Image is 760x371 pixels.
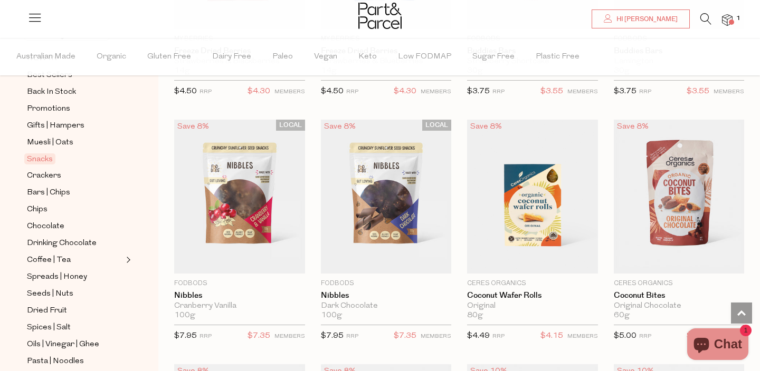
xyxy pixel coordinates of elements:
a: Snacks [27,153,123,165]
small: MEMBERS [567,89,598,95]
div: Original Chocolate [614,301,745,311]
span: Oils | Vinegar | Ghee [27,338,99,351]
small: MEMBERS [714,89,744,95]
a: 1 [722,14,733,25]
span: Low FODMAP [398,38,451,75]
a: Chips [27,203,123,216]
span: $4.30 [248,85,270,99]
span: Spices | Salt [27,321,71,334]
a: Spreads | Honey [27,270,123,284]
span: Pasta | Noodles [27,355,84,368]
span: 1 [734,14,743,23]
a: Hi [PERSON_NAME] [592,9,690,28]
a: Back In Stock [27,85,123,99]
span: Muesli | Oats [27,136,73,149]
span: Dried Fruit [27,305,67,317]
a: Muesli | Oats [27,136,123,149]
div: Cranberry Vanilla [174,301,305,311]
small: RRP [639,334,651,339]
small: MEMBERS [421,89,451,95]
a: Chocolate [27,220,123,233]
span: $7.35 [394,329,416,343]
small: RRP [639,89,651,95]
small: MEMBERS [274,334,305,339]
span: LOCAL [422,120,451,131]
p: Fodbods [174,279,305,288]
small: RRP [492,334,505,339]
a: Nibbles [321,291,452,300]
span: Sugar Free [472,38,515,75]
a: Crackers [27,169,123,182]
a: Coconut Wafer Rolls [467,291,598,300]
a: Dried Fruit [27,304,123,317]
span: Drinking Chocolate [27,237,97,250]
a: Coffee | Tea [27,253,123,267]
a: Oils | Vinegar | Ghee [27,338,123,351]
a: Promotions [27,102,123,115]
small: RRP [199,334,212,339]
span: Dairy Free [212,38,251,75]
span: Paleo [272,38,293,75]
span: $3.75 [614,87,636,95]
small: RRP [199,89,212,95]
span: $4.50 [321,87,344,95]
span: $7.95 [174,332,197,340]
div: Original [467,301,598,311]
span: Crackers [27,170,61,182]
span: Vegan [314,38,337,75]
span: $7.35 [248,329,270,343]
a: Coconut Bites [614,291,745,300]
span: Chocolate [27,220,64,233]
span: $7.95 [321,332,344,340]
div: Save 8% [614,120,652,134]
small: RRP [492,89,505,95]
span: $4.15 [540,329,563,343]
span: $5.00 [614,332,636,340]
span: $3.55 [687,85,709,99]
span: $4.50 [174,87,197,95]
span: 100g [321,311,342,320]
span: 100g [174,311,195,320]
span: Hi [PERSON_NAME] [614,15,678,24]
p: Ceres Organics [614,279,745,288]
span: Keto [358,38,377,75]
span: 60g [614,311,630,320]
div: Dark Chocolate [321,301,452,311]
div: Save 8% [467,120,505,134]
small: MEMBERS [567,334,598,339]
span: Gifts | Hampers [27,120,84,132]
img: Nibbles [321,120,452,274]
small: RRP [346,334,358,339]
a: Bars | Chips [27,186,123,199]
span: $3.55 [540,85,563,99]
span: Snacks [24,153,55,164]
a: Nibbles [174,291,305,300]
span: Bars | Chips [27,187,70,199]
small: MEMBERS [421,334,451,339]
small: MEMBERS [274,89,305,95]
span: Seeds | Nuts [27,288,73,300]
div: Save 8% [174,120,212,134]
small: RRP [346,89,358,95]
a: Pasta | Noodles [27,355,123,368]
span: Spreads | Honey [27,271,87,284]
button: Expand/Collapse Coffee | Tea [123,253,131,266]
span: Promotions [27,103,70,115]
span: LOCAL [276,120,305,131]
p: Ceres Organics [467,279,598,288]
img: Coconut Bites [614,120,745,274]
div: Save 8% [321,120,359,134]
img: Coconut Wafer Rolls [467,120,598,274]
a: Gifts | Hampers [27,119,123,132]
a: Spices | Salt [27,321,123,334]
span: Back In Stock [27,86,76,99]
inbox-online-store-chat: Shopify online store chat [684,328,752,363]
img: Nibbles [174,120,305,274]
span: Gluten Free [147,38,191,75]
span: Plastic Free [536,38,579,75]
span: $3.75 [467,87,490,95]
img: Part&Parcel [358,3,402,29]
p: Fodbods [321,279,452,288]
span: 80g [467,311,483,320]
span: Best Sellers [27,69,72,82]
